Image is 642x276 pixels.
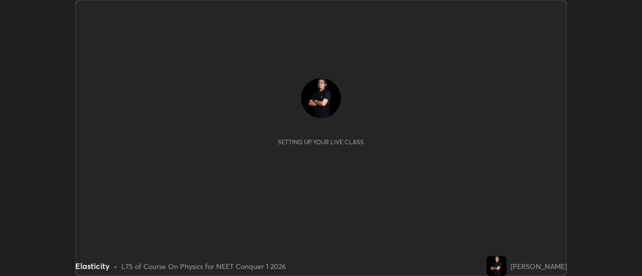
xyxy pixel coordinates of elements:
[121,261,286,271] div: L75 of Course On Physics for NEET Conquer 1 2026
[511,261,567,271] div: [PERSON_NAME]
[114,261,117,271] div: •
[75,260,110,272] div: Elasticity
[487,256,507,276] img: 40cbeb4c3a5c4ff3bcc3c6587ae1c9d7.jpg
[301,78,341,118] img: 40cbeb4c3a5c4ff3bcc3c6587ae1c9d7.jpg
[278,138,364,146] div: Setting up your live class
